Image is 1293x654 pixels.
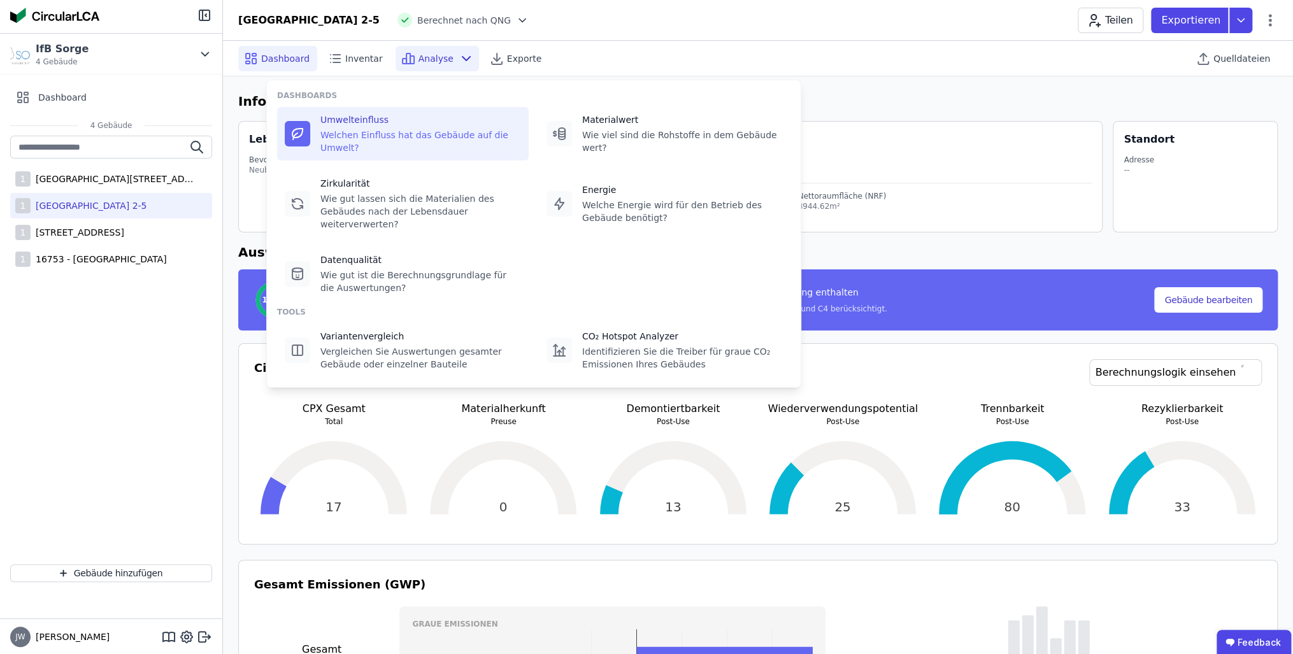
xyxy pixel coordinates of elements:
[345,52,383,65] span: Inventar
[582,199,783,224] div: Welche Energie wird für den Betrieb des Gebäude benötigt?
[36,57,89,67] span: 4 Gebäude
[15,225,31,240] div: 1
[238,13,380,28] div: [GEOGRAPHIC_DATA] 2-5
[15,633,25,641] span: JW
[1213,52,1270,65] span: Quelldateien
[10,44,31,64] img: IfB Sorge
[320,177,521,190] div: Zirkularität
[31,253,167,266] div: 16753 - [GEOGRAPHIC_DATA]
[417,14,511,27] span: Berechnet nach QNG
[320,113,521,126] div: Umwelteinfluss
[36,41,89,57] div: IfB Sorge
[31,173,196,185] div: [GEOGRAPHIC_DATA][STREET_ADDRESS]
[582,183,783,196] div: Energie
[31,226,124,239] div: [STREET_ADDRESS]
[507,52,541,65] span: Exporte
[277,90,790,101] div: DASHBOARDS
[320,269,521,294] div: Wie gut ist die Berechnungsgrundlage für die Auswertungen?
[1078,8,1143,33] button: Teilen
[78,120,145,131] span: 4 Gebäude
[38,91,87,104] span: Dashboard
[261,52,310,65] span: Dashboard
[582,330,783,343] div: CO₂ Hotspot Analyzer
[320,345,521,371] div: Vergleichen Sie Auswertungen gesamter Gebäude oder einzelner Bauteile
[320,330,521,343] div: Variantenvergleich
[10,564,212,582] button: Gebäude hinzufügen
[15,171,31,187] div: 1
[15,252,31,267] div: 1
[582,345,783,371] div: Identifizieren Sie die Treiber für graue CO₂ Emissionen Ihres Gebäudes
[15,198,31,213] div: 1
[31,199,146,212] div: [GEOGRAPHIC_DATA] 2-5
[320,253,521,266] div: Datenqualität
[1161,13,1223,28] p: Exportieren
[10,8,99,23] img: Concular
[582,113,783,126] div: Materialwert
[320,129,521,154] div: Welchen Einfluss hat das Gebäude auf die Umwelt?
[31,630,110,643] span: [PERSON_NAME]
[582,129,783,154] div: Wie viel sind die Rohstoffe in dem Gebäude wert?
[320,192,521,231] div: Wie gut lassen sich die Materialien des Gebäudes nach der Lebensdauer weiterverwerten?
[277,307,790,317] div: TOOLS
[418,52,454,65] span: Analyse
